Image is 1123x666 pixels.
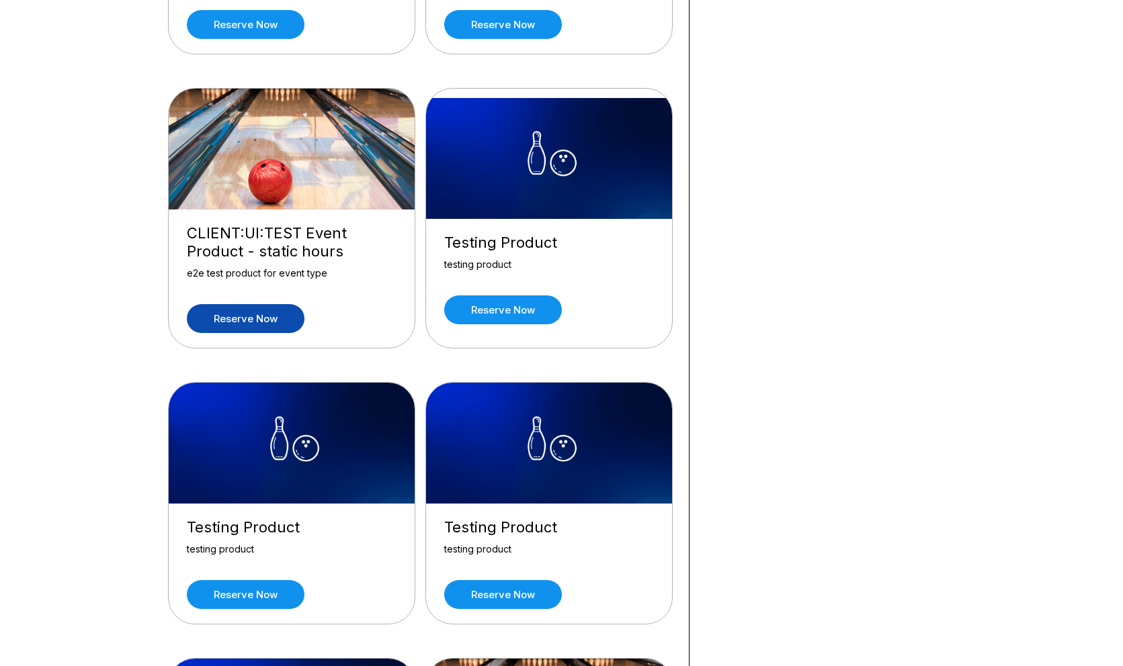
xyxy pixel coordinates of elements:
[187,224,397,260] div: CLIENT:UI:TEST Event Product - static hours
[187,304,304,333] a: Reserve now
[444,543,654,567] div: testing product
[187,10,304,39] a: Reserve now
[444,10,562,39] a: Reserve now
[426,98,673,219] img: Testing Product
[444,295,562,324] a: Reserve now
[187,543,397,567] div: testing product
[187,267,397,291] div: e2e test product for event type
[444,234,654,252] div: Testing Product
[444,580,562,609] a: Reserve now
[444,518,654,536] div: Testing Product
[426,383,673,504] img: Testing Product
[444,258,654,282] div: testing product
[187,518,397,536] div: Testing Product
[169,383,416,504] img: Testing Product
[187,580,304,609] a: Reserve now
[169,89,416,209] img: CLIENT:UI:TEST Event Product - static hours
